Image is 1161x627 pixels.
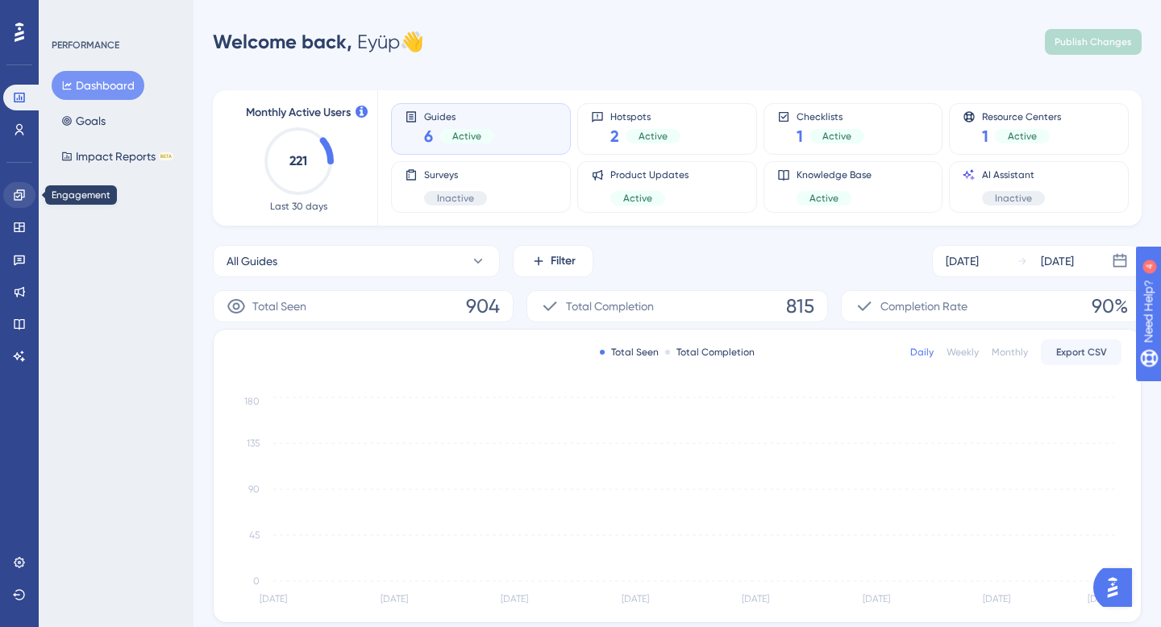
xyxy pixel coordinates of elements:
[289,153,307,168] text: 221
[52,71,144,100] button: Dashboard
[600,346,659,359] div: Total Seen
[910,346,934,359] div: Daily
[424,110,494,122] span: Guides
[797,168,872,181] span: Knowledge Base
[466,293,500,319] span: 904
[247,438,260,449] tspan: 135
[1041,339,1121,365] button: Export CSV
[424,125,433,147] span: 6
[52,39,119,52] div: PERFORMANCE
[260,593,287,604] tspan: [DATE]
[982,110,1061,122] span: Resource Centers
[551,251,576,271] span: Filter
[244,396,260,407] tspan: 180
[946,251,979,271] div: [DATE]
[786,293,814,319] span: 815
[270,200,327,213] span: Last 30 days
[665,346,755,359] div: Total Completion
[880,297,967,316] span: Completion Rate
[1056,346,1107,359] span: Export CSV
[566,297,654,316] span: Total Completion
[227,251,277,271] span: All Guides
[52,142,183,171] button: Impact ReportsBETA
[983,593,1010,604] tspan: [DATE]
[1041,251,1074,271] div: [DATE]
[622,593,649,604] tspan: [DATE]
[1093,563,1142,612] iframe: UserGuiding AI Assistant Launcher
[982,168,1045,181] span: AI Assistant
[38,4,101,23] span: Need Help?
[112,8,117,21] div: 4
[1055,35,1132,48] span: Publish Changes
[610,168,689,181] span: Product Updates
[1092,293,1128,319] span: 90%
[1045,29,1142,55] button: Publish Changes
[1008,130,1037,143] span: Active
[610,110,680,122] span: Hotspots
[501,593,528,604] tspan: [DATE]
[797,110,864,122] span: Checklists
[249,529,260,541] tspan: 45
[424,168,487,181] span: Surveys
[252,297,306,316] span: Total Seen
[213,30,352,53] span: Welcome back,
[159,152,173,160] div: BETA
[623,192,652,205] span: Active
[248,484,260,495] tspan: 90
[213,245,500,277] button: All Guides
[982,125,988,147] span: 1
[610,125,619,147] span: 2
[381,593,408,604] tspan: [DATE]
[995,192,1032,205] span: Inactive
[1088,593,1115,604] tspan: [DATE]
[213,29,424,55] div: Eyüp 👋
[863,593,890,604] tspan: [DATE]
[822,130,851,143] span: Active
[809,192,838,205] span: Active
[639,130,668,143] span: Active
[437,192,474,205] span: Inactive
[992,346,1028,359] div: Monthly
[797,125,803,147] span: 1
[246,103,351,122] span: Monthly Active Users
[52,106,115,135] button: Goals
[452,130,481,143] span: Active
[742,593,769,604] tspan: [DATE]
[253,575,260,587] tspan: 0
[947,346,979,359] div: Weekly
[513,245,593,277] button: Filter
